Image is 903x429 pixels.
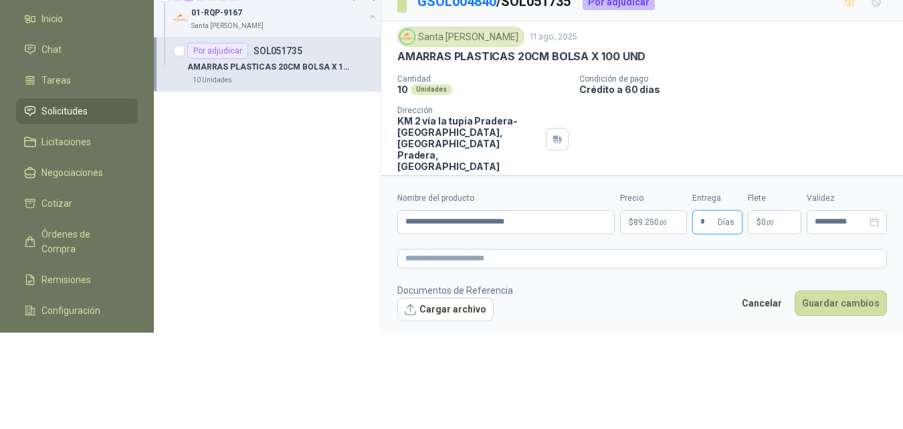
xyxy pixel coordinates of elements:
[16,6,138,31] a: Inicio
[579,84,898,95] p: Crédito a 60 días
[187,61,354,74] p: AMARRAS PLASTICAS 20CM BOLSA X 100 UND
[397,74,569,84] p: Cantidad
[397,27,524,47] div: Santa [PERSON_NAME]
[579,74,898,84] p: Condición de pago
[16,68,138,93] a: Tareas
[734,290,789,316] button: Cancelar
[807,192,887,205] label: Validez
[16,37,138,62] a: Chat
[191,21,264,31] p: Santa [PERSON_NAME]
[757,218,761,226] span: $
[41,227,125,256] span: Órdenes de Compra
[761,218,774,226] span: 0
[748,192,801,205] label: Flete
[191,7,242,19] p: 01-RQP-9167
[41,135,91,149] span: Licitaciones
[411,84,452,95] div: Unidades
[16,98,138,124] a: Solicitudes
[397,84,408,95] p: 10
[766,219,774,226] span: ,00
[16,191,138,216] a: Cotizar
[397,115,540,172] p: KM 2 vía la tupia Pradera-[GEOGRAPHIC_DATA], [GEOGRAPHIC_DATA] Pradera , [GEOGRAPHIC_DATA]
[530,31,577,44] p: 11 ago, 2025
[397,192,615,205] label: Nombre del producto
[620,210,687,234] p: $89.250,00
[16,160,138,185] a: Negociaciones
[41,42,62,57] span: Chat
[397,106,540,115] p: Dirección
[397,50,645,64] p: AMARRAS PLASTICAS 20CM BOLSA X 100 UND
[187,75,237,86] div: 10 Unidades
[41,303,100,318] span: Configuración
[16,329,138,354] a: Manuales y ayuda
[659,219,667,226] span: ,00
[41,272,91,287] span: Remisiones
[397,283,513,298] p: Documentos de Referencia
[154,37,381,92] a: Por adjudicarSOL051735AMARRAS PLASTICAS 20CM BOLSA X 100 UND10 Unidades
[173,10,189,26] img: Company Logo
[718,211,734,234] span: Días
[16,267,138,292] a: Remisiones
[16,298,138,323] a: Configuración
[41,165,103,180] span: Negociaciones
[692,192,742,205] label: Entrega
[41,196,72,211] span: Cotizar
[16,129,138,155] a: Licitaciones
[187,43,248,59] div: Por adjudicar
[254,46,302,56] p: SOL051735
[41,73,71,88] span: Tareas
[620,192,687,205] label: Precio
[748,210,801,234] p: $ 0,00
[41,11,63,26] span: Inicio
[397,298,494,322] button: Cargar archivo
[400,29,415,44] img: Company Logo
[41,104,88,118] span: Solicitudes
[633,218,667,226] span: 89.250
[795,290,887,316] button: Guardar cambios
[16,222,138,262] a: Órdenes de Compra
